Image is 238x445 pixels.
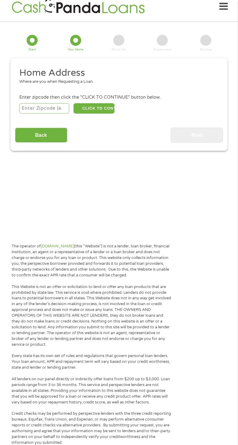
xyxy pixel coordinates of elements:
[41,244,74,249] a: [DOMAIN_NAME]
[68,48,84,51] div: Your Home
[153,48,172,51] div: Employment
[200,48,212,51] div: Banking
[12,243,171,278] p: The operator of (this “Website”) is not a lender, loan broker, financial institution, an agent or...
[74,103,115,114] button: CLICK TO CONTINUE
[28,48,36,51] div: Start
[12,376,171,405] p: All lenders on our panel directly or indirectly offer loans from $200 up to $3,000. Loan periods ...
[19,67,214,79] h2: Home Address
[111,48,127,51] div: About You
[19,94,219,101] div: Enter zipcode then click the "CLICK TO CONTINUE" button below.
[12,353,171,370] p: Every state has its own set of rules and regulations that govern personal loan lenders. Your loan...
[19,103,69,114] input: Enter Zipcode (e.g 01510)
[19,79,214,85] div: Where are you when Requesting a Loan.
[12,284,171,348] p: This Website is not an offer or solicitation to lend or offer any loan products that are prohibit...
[171,128,223,143] input: Next
[15,128,67,143] input: Back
